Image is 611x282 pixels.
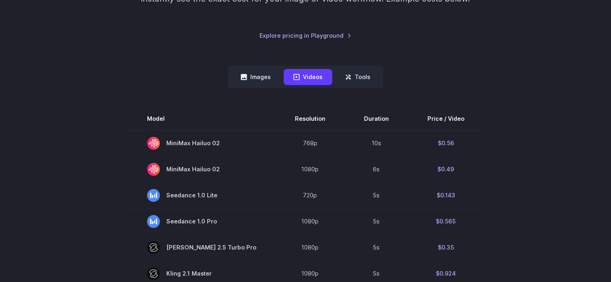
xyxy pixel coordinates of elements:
td: 720p [276,182,345,208]
th: Model [128,108,276,130]
td: 1080p [276,208,345,234]
span: MiniMax Hailuo 02 [147,137,256,150]
th: Resolution [276,108,345,130]
span: Seedance 1.0 Lite [147,189,256,202]
td: 768p [276,130,345,156]
td: $0.565 [408,208,484,234]
th: Duration [345,108,408,130]
td: 5s [345,208,408,234]
td: 1080p [276,234,345,260]
td: $0.49 [408,156,484,182]
span: MiniMax Hailuo 02 [147,163,256,176]
span: Kling 2.1 Master [147,267,256,280]
td: 5s [345,234,408,260]
button: Images [231,69,280,85]
td: 5s [345,182,408,208]
td: $0.143 [408,182,484,208]
span: Seedance 1.0 Pro [147,215,256,228]
td: 10s [345,130,408,156]
td: $0.35 [408,234,484,260]
button: Tools [335,69,380,85]
td: 6s [345,156,408,182]
button: Videos [284,69,332,85]
span: [PERSON_NAME] 2.5 Turbo Pro [147,241,256,254]
th: Price / Video [408,108,484,130]
td: 1080p [276,156,345,182]
td: $0.56 [408,130,484,156]
a: Explore pricing in Playground [260,31,351,40]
